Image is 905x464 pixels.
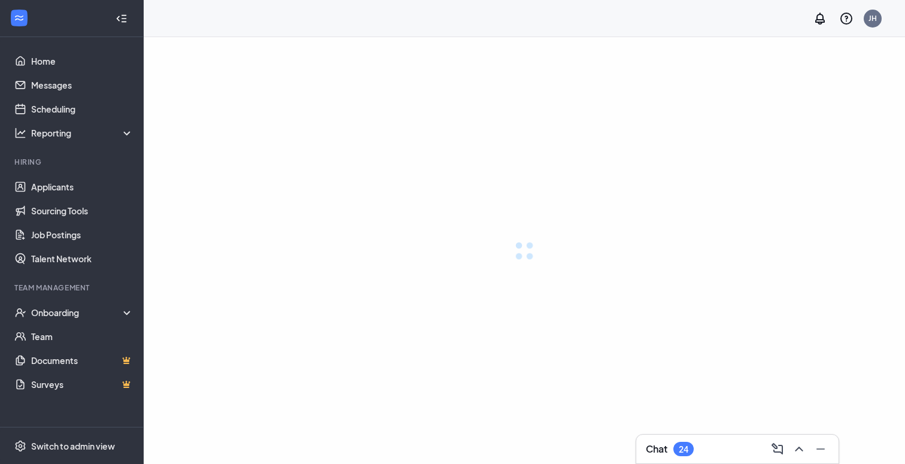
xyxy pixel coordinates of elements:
a: DocumentsCrown [31,348,133,372]
svg: Settings [14,440,26,452]
svg: QuestionInfo [839,11,854,26]
button: ChevronUp [788,439,807,459]
div: JH [868,13,877,23]
button: ComposeMessage [767,439,786,459]
div: Reporting [31,127,134,139]
div: 24 [679,444,688,454]
svg: Collapse [116,13,127,25]
a: Team [31,325,133,348]
div: Switch to admin view [31,440,115,452]
svg: ChevronUp [792,442,806,456]
a: SurveysCrown [31,372,133,396]
a: Applicants [31,175,133,199]
svg: Analysis [14,127,26,139]
a: Scheduling [31,97,133,121]
svg: Minimize [813,442,828,456]
svg: Notifications [813,11,827,26]
a: Sourcing Tools [31,199,133,223]
svg: WorkstreamLogo [13,12,25,24]
button: Minimize [810,439,829,459]
div: Team Management [14,283,131,293]
h3: Chat [646,442,667,456]
div: Onboarding [31,307,134,319]
a: Messages [31,73,133,97]
div: Hiring [14,157,131,167]
svg: ComposeMessage [770,442,785,456]
svg: UserCheck [14,307,26,319]
a: Home [31,49,133,73]
a: Talent Network [31,247,133,271]
a: Job Postings [31,223,133,247]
